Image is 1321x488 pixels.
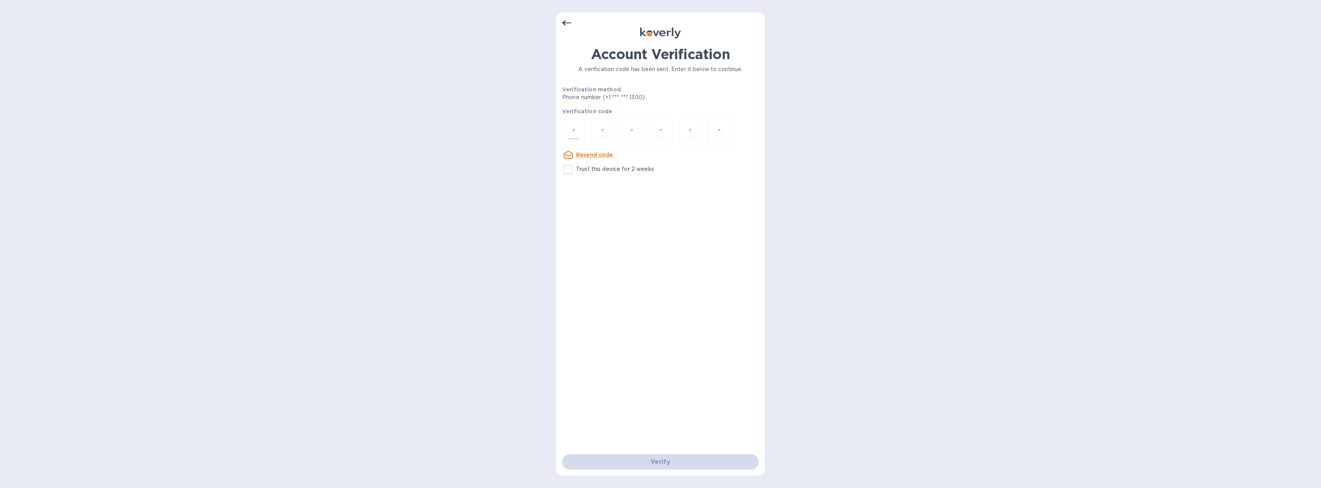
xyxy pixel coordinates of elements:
b: Verification method [562,86,621,93]
p: Trust this device for 2 weeks [576,165,654,173]
p: A verification code has been sent. Enter it below to continue. [562,65,759,73]
p: Phone number (+1 *** *** 1300) [562,93,704,101]
h1: Account Verification [562,46,759,62]
p: Verification code [562,108,759,115]
u: Resend code [576,152,613,158]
